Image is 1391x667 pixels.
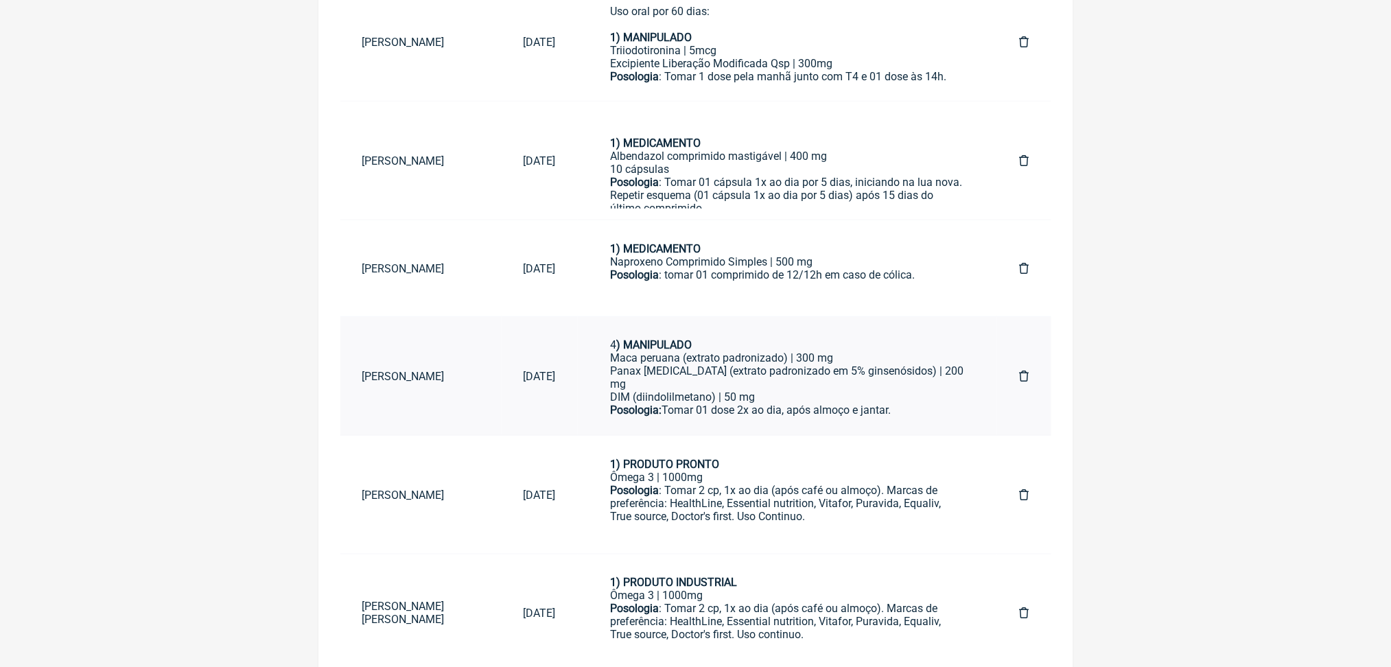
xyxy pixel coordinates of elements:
[611,176,659,189] strong: Posologia
[611,57,965,70] div: Excipiente Liberação Modificada Qsp | 300mg
[611,471,965,484] div: Ômega 3 | 1000mg
[502,143,578,178] a: [DATE]
[611,150,965,176] div: Albendazol comprimido mastigável | 400 mg 10 cápsulas
[340,478,502,513] a: [PERSON_NAME]
[611,44,965,57] div: Triiodotironina | 5mcg
[589,328,987,424] a: Uso por 60 dias:1) MANIPULADOVitamina D3 | 7.000 uiVitamina k2(mk7) | 120 mcgVitamina E total | 5...
[611,484,659,497] strong: Posologia
[502,25,578,60] a: [DATE]
[611,137,701,150] strong: 1) MEDICAMENTO
[611,589,965,602] div: Ômega 3 | 1000mg
[611,255,965,268] div: Naproxeno Comprimido Simples | 500 mg
[589,447,987,543] a: 1) PRODUTO PRONTOÔmega 3 | 1000mgPosologia: Tomar 2 cp, 1x ao dia (após café ou almoço). Marcas d...
[502,251,578,286] a: [DATE]
[589,565,987,662] a: 1) PRODUTO INDUSTRIALÔmega 3 | 1000mgPosologia: Tomar 2 cp, 1x ao dia (após café ou almoço). Marc...
[340,589,502,637] a: [PERSON_NAME] [PERSON_NAME]
[611,602,659,616] strong: Posologia
[340,143,502,178] a: [PERSON_NAME]
[611,5,965,44] div: Uso oral por 60 dias:
[502,359,578,394] a: [DATE]
[611,576,738,589] strong: 1) PRODUTO INDUSTRIAL
[611,31,692,44] strong: 1) MANIPULADO
[611,70,659,83] strong: Posologia
[589,113,987,209] a: 1) MEDICAMENTOAlbendazol comprimido mastigável | 400 mg10 cápsulasPosologia: Tomar 01 cápsula 1x ...
[611,176,965,241] div: : Tomar 01 cápsula 1x ao dia por 5 dias, iniciando na lua nova. Repetir esquema (01 cápsula 1x ao...
[611,268,965,294] div: : tomar 01 comprimido de 12/12h em caso de cólica.
[340,251,502,286] a: [PERSON_NAME]
[611,268,659,281] strong: Posologia
[589,231,987,305] a: 1) MEDICAMENTONaproxeno Comprimido Simples | 500 mgPosologia: tomar 01 comprimido de 12/12h em ca...
[617,338,692,351] strong: ) MANIPULADO
[611,70,965,96] div: : Tomar 1 dose pela manhã junto com T4 e 01 dose às 14h.
[611,403,662,417] strong: Posologia:
[611,458,720,471] strong: 1) PRODUTO PRONTO
[502,596,578,631] a: [DATE]
[502,478,578,513] a: [DATE]
[611,484,965,550] div: : Tomar 2 cp, 1x ao dia (após café ou almoço). Marcas de preferência: HealthLine, Essential nutri...
[611,242,701,255] strong: 1) MEDICAMENTO
[340,25,502,60] a: [PERSON_NAME]
[340,359,502,394] a: [PERSON_NAME]
[611,338,965,417] div: 4 Maca peruana (extrato padronizado) | 300 mg Panax [MEDICAL_DATA] (extrato padronizado em 5% gin...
